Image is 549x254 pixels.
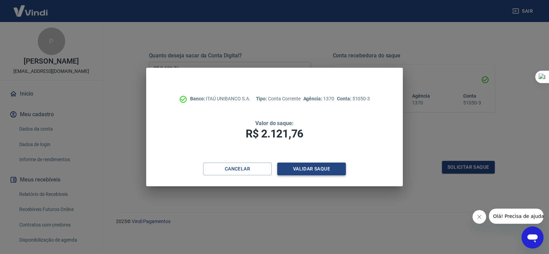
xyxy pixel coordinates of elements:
[277,163,346,175] button: Validar saque
[255,120,294,126] span: Valor do saque:
[256,96,268,101] span: Tipo:
[190,95,250,102] p: ITAÚ UNIBANCO S.A.
[190,96,206,101] span: Banco:
[246,127,303,140] span: R$ 2.121,76
[472,210,486,224] iframe: Fechar mensagem
[337,96,352,101] span: Conta:
[203,163,272,175] button: Cancelar
[337,95,370,102] p: 51050-3
[303,95,334,102] p: 1370
[256,95,301,102] p: Conta Corrente
[4,5,58,10] span: Olá! Precisa de ajuda?
[303,96,324,101] span: Agência:
[489,209,544,224] iframe: Mensagem da empresa
[522,227,544,249] iframe: Botão para abrir a janela de mensagens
